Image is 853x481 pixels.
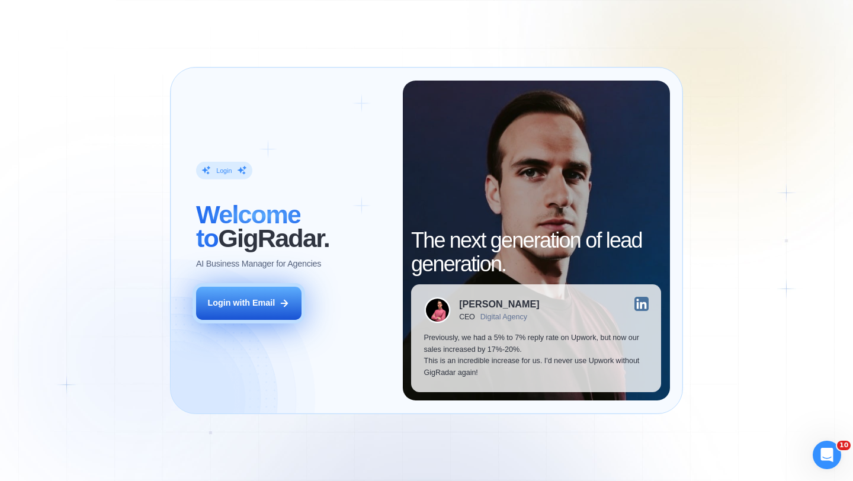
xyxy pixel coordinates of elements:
[837,441,851,450] span: 10
[196,200,300,252] span: Welcome to
[207,297,275,309] div: Login with Email
[216,166,232,175] div: Login
[196,258,321,270] p: AI Business Manager for Agencies
[813,441,841,469] iframe: Intercom live chat
[459,299,539,309] div: [PERSON_NAME]
[196,287,302,320] button: Login with Email
[411,229,661,275] h2: The next generation of lead generation.
[196,203,390,249] h2: ‍ GigRadar.
[424,332,649,379] p: Previously, we had a 5% to 7% reply rate on Upwork, but now our sales increased by 17%-20%. This ...
[480,313,527,321] div: Digital Agency
[459,313,475,321] div: CEO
